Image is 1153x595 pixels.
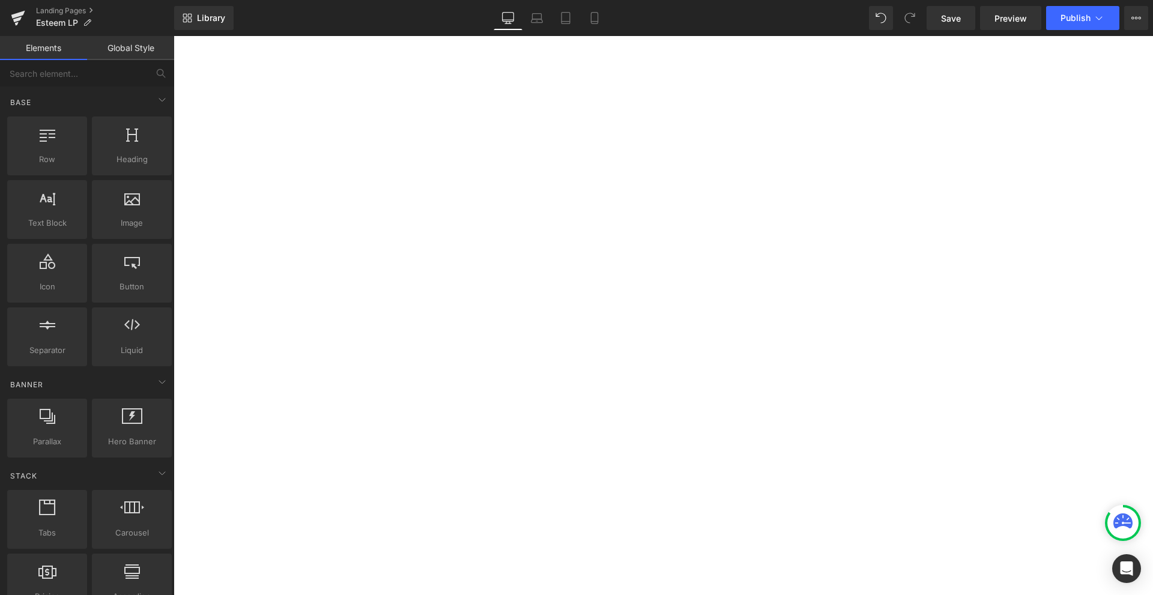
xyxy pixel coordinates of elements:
a: Preview [980,6,1041,30]
span: Icon [11,280,83,293]
button: Undo [869,6,893,30]
span: Parallax [11,435,83,448]
span: Row [11,153,83,166]
span: Publish [1061,13,1091,23]
a: Tablet [551,6,580,30]
span: Hero Banner [95,435,168,448]
span: Button [95,280,168,293]
a: Mobile [580,6,609,30]
span: Image [95,217,168,229]
span: Stack [9,470,38,482]
a: Desktop [494,6,522,30]
span: Text Block [11,217,83,229]
span: Base [9,97,32,108]
span: Separator [11,344,83,357]
span: Preview [994,12,1027,25]
button: More [1124,6,1148,30]
span: Tabs [11,527,83,539]
div: Open Intercom Messenger [1112,554,1141,583]
span: Heading [95,153,168,166]
span: Esteem LP [36,18,78,28]
span: Save [941,12,961,25]
a: Laptop [522,6,551,30]
span: Liquid [95,344,168,357]
a: Landing Pages [36,6,174,16]
button: Redo [898,6,922,30]
button: Publish [1046,6,1119,30]
span: Banner [9,379,44,390]
span: Library [197,13,225,23]
a: New Library [174,6,234,30]
span: Carousel [95,527,168,539]
a: Global Style [87,36,174,60]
